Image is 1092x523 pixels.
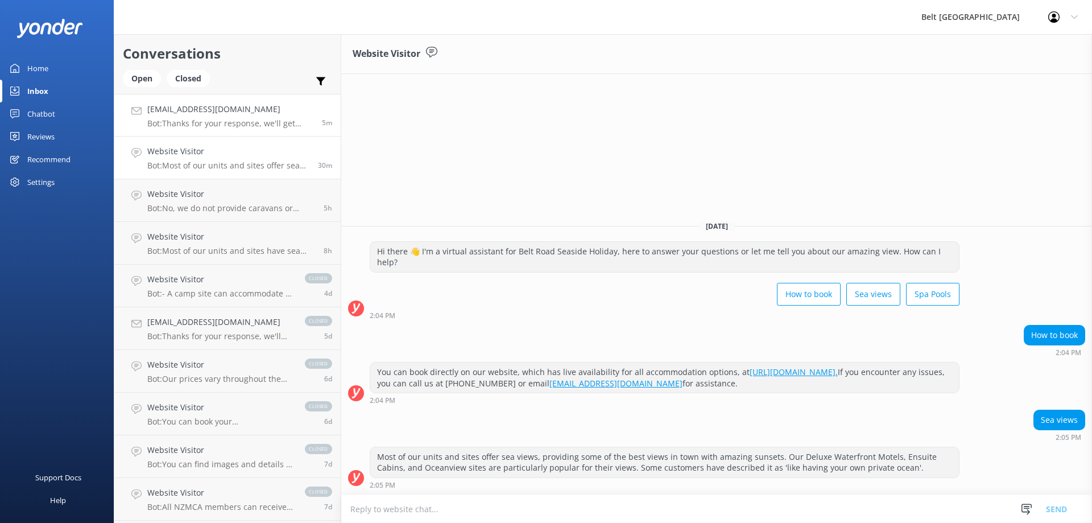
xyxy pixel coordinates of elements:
div: 02:05pm 18-Aug-2025 (UTC +12:00) Pacific/Auckland [370,481,959,489]
span: closed [305,316,332,326]
div: 02:04pm 18-Aug-2025 (UTC +12:00) Pacific/Auckland [370,311,959,319]
div: 02:05pm 18-Aug-2025 (UTC +12:00) Pacific/Auckland [1033,433,1085,441]
div: Settings [27,171,55,193]
a: Website VisitorBot:- A camp site can accommodate a maximum of 8 people. - Ensuite Cabins and Stan... [114,265,341,307]
a: Website VisitorBot:You can book your accommodation directly on our website at [URL][DOMAIN_NAME] ... [114,393,341,435]
span: 06:12pm 12-Aug-2025 (UTC +12:00) Pacific/Auckland [324,331,332,341]
span: closed [305,273,332,283]
span: closed [305,487,332,497]
div: Recommend [27,148,71,171]
p: Bot: You can book your accommodation directly on our website at [URL][DOMAIN_NAME] for the best r... [147,417,293,427]
button: How to book [777,283,841,306]
a: Website VisitorBot:Most of our units and sites offer sea views, providing some of the best views ... [114,137,341,179]
p: Bot: - A camp site can accommodate a maximum of 8 people. - Ensuite Cabins and Standard 4 Berth C... [147,289,293,299]
h4: [EMAIL_ADDRESS][DOMAIN_NAME] [147,316,293,328]
span: 02:05pm 18-Aug-2025 (UTC +12:00) Pacific/Auckland [318,160,332,170]
div: Chatbot [27,102,55,125]
div: How to book [1024,326,1085,345]
p: Bot: Thanks for your response, we'll get back to you as soon as we can during opening hours. [147,118,313,129]
h4: Website Visitor [147,273,293,286]
h2: Conversations [123,43,332,64]
span: 06:13am 18-Aug-2025 (UTC +12:00) Pacific/Auckland [324,246,332,256]
div: Support Docs [35,466,81,489]
div: Open [123,70,161,87]
div: Closed [167,70,210,87]
div: Inbox [27,80,48,102]
div: Sea views [1034,410,1085,430]
a: Website VisitorBot:All NZMCA members can receive a 10% discount when booking 3 or more nights. Pl... [114,478,341,521]
div: 02:04pm 18-Aug-2025 (UTC +12:00) Pacific/Auckland [370,396,959,404]
span: closed [305,359,332,369]
h4: Website Visitor [147,487,293,499]
a: Website VisitorBot:Our prices vary throughout the year, so it’s best to check online for the date... [114,350,341,393]
h4: Website Visitor [147,444,293,456]
div: You can book directly on our website, which has live availability for all accommodation options, ... [370,363,959,393]
span: 05:41pm 10-Aug-2025 (UTC +12:00) Pacific/Auckland [324,502,332,512]
div: Most of our units and sites offer sea views, providing some of the best views in town with amazin... [370,447,959,477]
a: Open [123,72,167,84]
div: Reviews [27,125,55,148]
h4: [EMAIL_ADDRESS][DOMAIN_NAME] [147,103,313,116]
a: [EMAIL_ADDRESS][DOMAIN_NAME]Bot:Thanks for your response, we'll get back to you as soon as we can... [114,307,341,350]
p: Bot: Our prices vary throughout the year, so it’s best to check online for the date you want to b... [147,374,293,384]
p: Bot: Most of our units and sites have sea views, offering the best views in town with amazing sun... [147,246,315,256]
div: Help [50,489,66,512]
h4: Website Visitor [147,145,309,158]
h4: Website Visitor [147,230,315,243]
h4: Website Visitor [147,359,293,371]
button: Spa Pools [906,283,959,306]
button: Sea views [846,283,900,306]
a: [EMAIL_ADDRESS][DOMAIN_NAME]Bot:Thanks for your response, we'll get back to you as soon as we can... [114,94,341,137]
p: Bot: No, we do not provide caravans or motorhomes. [147,203,315,213]
span: 11:11am 12-Aug-2025 (UTC +12:00) Pacific/Auckland [324,374,332,384]
strong: 2:05 PM [1056,434,1081,441]
p: Bot: Most of our units and sites offer sea views, providing some of the best views in town with a... [147,160,309,171]
strong: 2:04 PM [370,312,395,319]
span: 04:14pm 11-Aug-2025 (UTC +12:00) Pacific/Auckland [324,417,332,426]
h3: Website Visitor [353,47,420,61]
strong: 2:05 PM [370,482,395,489]
span: 04:29pm 13-Aug-2025 (UTC +12:00) Pacific/Auckland [324,289,332,298]
span: [DATE] [699,221,735,231]
a: Website VisitorBot:Most of our units and sites have sea views, offering the best views in town wi... [114,222,341,265]
p: Bot: Thanks for your response, we'll get back to you as soon as we can during opening hours. [147,331,293,341]
a: [EMAIL_ADDRESS][DOMAIN_NAME] [549,378,682,389]
strong: 2:04 PM [370,397,395,404]
div: Hi there 👋 I'm a virtual assistant for Belt Road Seaside Holiday, here to answer your questions o... [370,242,959,272]
h4: Website Visitor [147,401,293,414]
div: 02:04pm 18-Aug-2025 (UTC +12:00) Pacific/Auckland [1024,348,1085,356]
p: Bot: You can find images and details of all our accommodation options on our website at [DOMAIN_N... [147,459,293,470]
p: Bot: All NZMCA members can receive a 10% discount when booking 3 or more nights. Please contact u... [147,502,293,512]
span: 09:34am 18-Aug-2025 (UTC +12:00) Pacific/Auckland [324,203,332,213]
div: Home [27,57,48,80]
a: Website VisitorBot:You can find images and details of all our accommodation options on our websit... [114,435,341,478]
a: [URL][DOMAIN_NAME]. [750,366,838,377]
h4: Website Visitor [147,188,315,200]
strong: 2:04 PM [1056,349,1081,356]
span: closed [305,401,332,411]
a: Closed [167,72,216,84]
span: 02:30pm 18-Aug-2025 (UTC +12:00) Pacific/Auckland [322,118,332,127]
span: closed [305,444,332,454]
span: 09:02pm 10-Aug-2025 (UTC +12:00) Pacific/Auckland [324,459,332,469]
img: yonder-white-logo.png [17,19,82,38]
a: Website VisitorBot:No, we do not provide caravans or motorhomes.5h [114,179,341,222]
